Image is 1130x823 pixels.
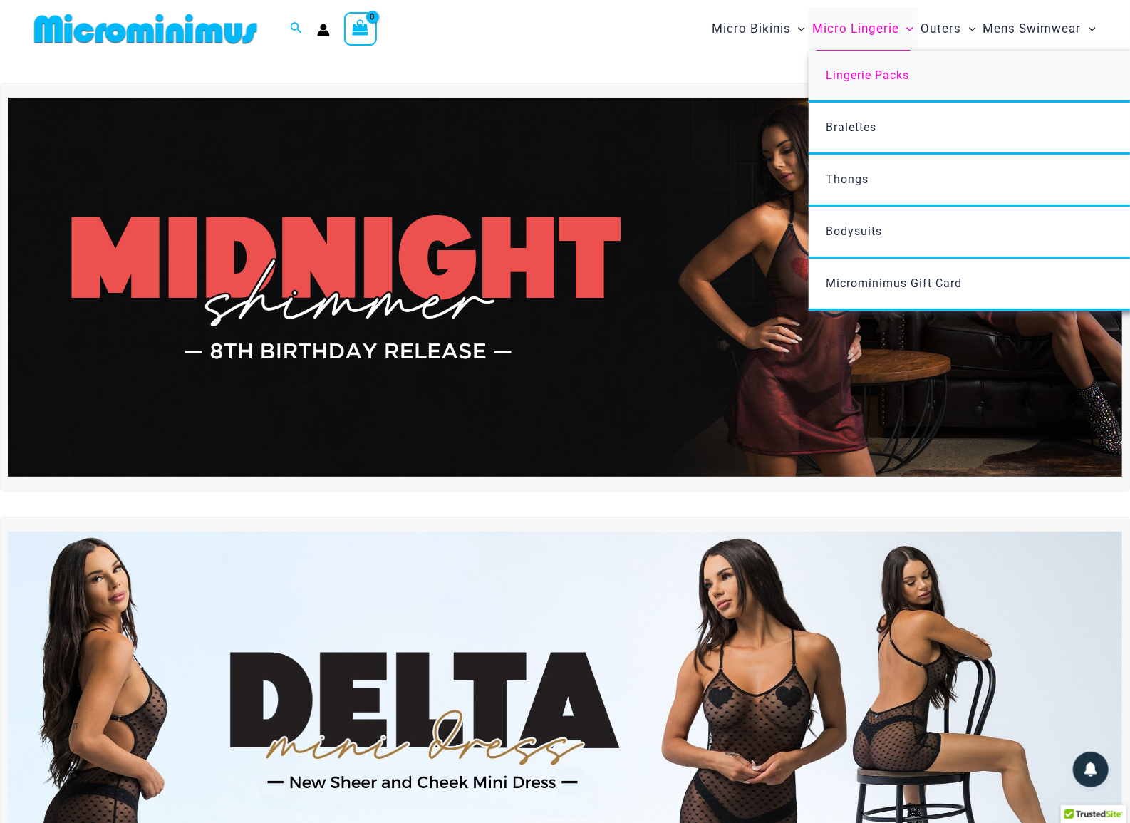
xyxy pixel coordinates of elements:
span: Menu Toggle [1082,11,1096,47]
a: Search icon link [290,20,303,38]
a: OutersMenu ToggleMenu Toggle [918,7,980,51]
span: Outers [921,11,962,47]
img: Midnight Shimmer Red Dress [8,98,1122,477]
a: Mens SwimwearMenu ToggleMenu Toggle [980,7,1099,51]
span: Bodysuits [826,224,882,238]
span: Menu Toggle [962,11,976,47]
nav: Site Navigation [706,5,1102,53]
a: Micro BikinisMenu ToggleMenu Toggle [708,7,809,51]
span: Micro Bikinis [712,11,791,47]
a: View Shopping Cart, empty [344,12,377,45]
span: Bralettes [826,120,876,134]
span: Menu Toggle [899,11,913,47]
span: Menu Toggle [791,11,805,47]
a: Micro LingerieMenu ToggleMenu Toggle [809,7,917,51]
img: MM SHOP LOGO FLAT [28,13,263,45]
a: Account icon link [317,24,330,36]
span: Lingerie Packs [826,68,909,82]
span: Micro Lingerie [812,11,899,47]
span: Thongs [826,172,869,186]
span: Microminimus Gift Card [826,276,962,290]
span: Mens Swimwear [983,11,1082,47]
